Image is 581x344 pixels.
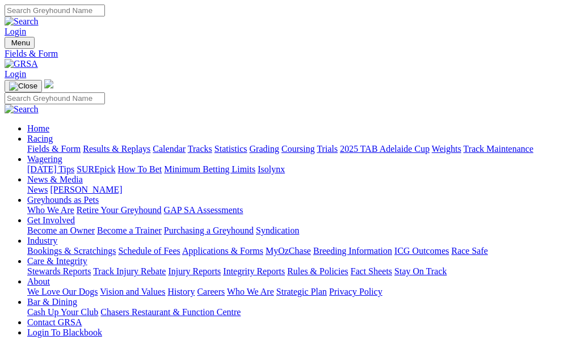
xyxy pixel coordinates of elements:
div: Racing [27,144,576,154]
a: Login To Blackbook [27,328,102,337]
a: Breeding Information [313,246,392,256]
a: Fields & Form [27,144,81,154]
a: History [167,287,195,296]
a: How To Bet [118,164,162,174]
a: Privacy Policy [329,287,382,296]
a: Applications & Forms [182,246,263,256]
a: MyOzChase [266,246,311,256]
a: Integrity Reports [223,266,285,276]
div: Care & Integrity [27,266,576,277]
a: Rules & Policies [287,266,348,276]
a: Weights [432,144,461,154]
a: 2025 TAB Adelaide Cup [340,144,430,154]
a: Tracks [188,144,212,154]
a: We Love Our Dogs [27,287,98,296]
div: Get Involved [27,226,576,236]
div: Industry [27,246,576,256]
a: Fields & Form [5,49,576,59]
a: Retire Your Greyhound [77,205,162,215]
a: About [27,277,50,286]
a: Who We Are [227,287,274,296]
a: Stewards Reports [27,266,91,276]
a: ICG Outcomes [394,246,449,256]
a: Track Injury Rebate [93,266,166,276]
img: Search [5,104,39,114]
a: Chasers Restaurant & Function Centre [100,307,241,317]
img: Search [5,16,39,27]
a: Login [5,27,26,36]
a: Who We Are [27,205,74,215]
a: Vision and Values [100,287,165,296]
img: Close [9,82,37,91]
div: Greyhounds as Pets [27,205,576,215]
a: Login [5,69,26,79]
img: logo-grsa-white.png [44,79,53,88]
a: Minimum Betting Limits [164,164,255,174]
a: Get Involved [27,215,75,225]
a: Wagering [27,154,62,164]
div: News & Media [27,185,576,195]
a: Strategic Plan [276,287,327,296]
a: News [27,185,48,194]
a: Coursing [281,144,315,154]
a: Careers [197,287,225,296]
a: Fact Sheets [351,266,392,276]
a: Bookings & Scratchings [27,246,116,256]
a: Purchasing a Greyhound [164,226,254,235]
a: Schedule of Fees [118,246,180,256]
a: Race Safe [451,246,487,256]
div: Wagering [27,164,576,175]
input: Search [5,5,105,16]
a: News & Media [27,175,83,184]
div: Bar & Dining [27,307,576,317]
a: Care & Integrity [27,256,87,266]
a: Racing [27,134,53,143]
a: Results & Replays [83,144,150,154]
a: Grading [250,144,279,154]
a: Statistics [214,144,247,154]
a: Industry [27,236,57,245]
a: Isolynx [258,164,285,174]
div: About [27,287,576,297]
span: Menu [11,39,30,47]
input: Search [5,92,105,104]
button: Toggle navigation [5,80,42,92]
a: [DATE] Tips [27,164,74,174]
a: Injury Reports [168,266,221,276]
a: Greyhounds as Pets [27,195,99,205]
a: Contact GRSA [27,317,82,327]
a: Cash Up Your Club [27,307,98,317]
a: Bar & Dining [27,297,77,307]
a: SUREpick [77,164,115,174]
a: Syndication [256,226,299,235]
a: [PERSON_NAME] [50,185,122,194]
a: Home [27,124,49,133]
a: Calendar [153,144,186,154]
a: Stay On Track [394,266,447,276]
a: Trials [317,144,338,154]
a: Track Maintenance [464,144,533,154]
a: GAP SA Assessments [164,205,243,215]
a: Become a Trainer [97,226,162,235]
img: GRSA [5,59,38,69]
button: Toggle navigation [5,37,35,49]
a: Become an Owner [27,226,95,235]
